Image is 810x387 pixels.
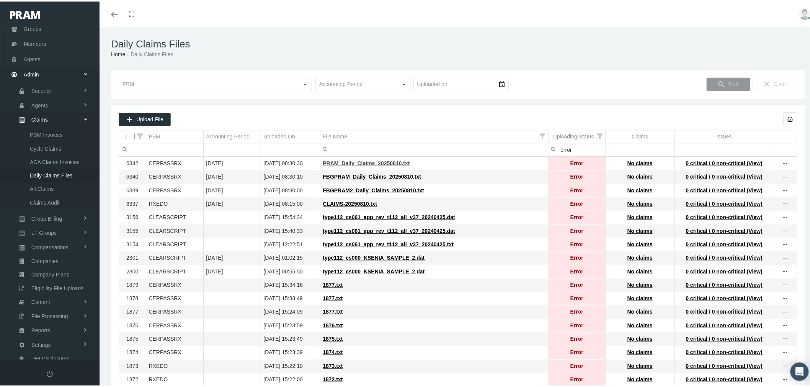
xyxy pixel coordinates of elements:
[627,226,653,233] span: No claims
[686,240,763,246] span: 0 critical / 0 non-critical (View)
[24,66,39,80] span: Admin
[779,239,791,247] div: more
[119,371,146,385] td: 1872
[203,250,261,263] td: [DATE]
[206,132,250,139] div: Accounting Period
[261,129,320,142] td: Column Uploaded On
[627,294,653,300] span: No claims
[31,253,59,266] span: Companies
[627,307,653,313] span: No claims
[261,331,320,345] td: [DATE] 15:23:49
[203,263,261,277] td: [DATE]
[323,159,410,165] span: PRAM_Daily_Claims_20250810.txt
[627,280,653,286] span: No claims
[548,129,606,142] td: Column Uploading Status
[323,361,343,367] span: 1873.txt
[31,225,57,238] span: LF Groups
[686,199,763,205] span: 0 critical / 0 non-critical (View)
[31,280,83,293] span: Eligibility File Uploads
[31,337,51,350] span: Settings
[548,223,606,236] td: Error
[119,236,146,250] td: 3154
[323,186,425,192] span: FBGPRAM2_Daily_Claims_20250810.txt
[146,358,203,371] td: RXEDO
[119,156,146,169] td: 6342
[779,280,791,288] div: Show Actions
[323,213,456,219] span: type112_cs061_app_rev_t112_all_v37_20240425.dat
[779,199,791,207] div: Show Actions
[627,253,653,259] span: No claims
[203,129,261,142] td: Column Accounting Period
[111,50,125,56] a: Home
[686,186,763,192] span: 0 critical / 0 non-critical (View)
[111,37,805,49] h1: Daily Claims Files
[548,169,606,182] td: Error
[261,291,320,304] td: [DATE] 15:33:49
[31,98,48,111] span: Agents
[261,156,320,169] td: [DATE] 08:30:30
[146,210,203,223] td: CLEARSCRIPT
[779,267,791,274] div: Show Actions
[299,76,312,89] div: Select
[686,348,763,354] span: 0 critical / 0 non-critical (View)
[31,267,69,280] span: Company Plans
[31,239,69,252] span: Compensations
[779,334,791,341] div: more
[548,331,606,345] td: Error
[627,159,653,165] span: No claims
[779,253,791,260] div: Show Actions
[119,250,146,263] td: 2301
[779,320,791,328] div: Show Actions
[548,317,606,331] td: Error
[264,132,296,139] div: Uploaded On
[548,196,606,210] td: Error
[119,223,146,236] td: 3155
[323,280,343,286] span: 1877.txt
[31,308,68,321] span: File Processing
[119,111,171,125] div: Upload File
[548,263,606,277] td: Error
[31,322,50,335] span: Reports
[30,195,60,208] span: Claims Audit
[784,111,797,125] div: Export all data to Excel
[261,371,320,385] td: [DATE] 15:22:00
[119,317,146,331] td: 1876
[261,358,320,371] td: [DATE] 15:22:10
[146,345,203,358] td: CERPASSRX
[686,159,763,165] span: 0 critical / 0 non-critical (View)
[119,182,146,196] td: 6339
[627,321,653,327] span: No claims
[10,10,40,17] img: PRAM_20_x_78.png
[323,267,425,273] span: type112_cs000_KSENIA_SAMPLE_2.dat
[146,236,203,250] td: CLEARSCRIPT
[261,182,320,196] td: [DATE] 08:30:00
[548,291,606,304] td: Error
[627,348,653,354] span: No claims
[779,293,791,301] div: more
[686,172,763,178] span: 0 critical / 0 non-critical (View)
[146,263,203,277] td: CLEARSCRIPT
[495,76,508,89] div: Select
[686,334,763,340] span: 0 critical / 0 non-critical (View)
[779,172,791,180] div: more
[627,267,653,273] span: No claims
[779,374,791,382] div: more
[686,213,763,219] span: 0 critical / 0 non-critical (View)
[779,226,791,234] div: more
[203,196,261,210] td: [DATE]
[323,240,454,246] span: type112_cs061_app_rev_t112_all_v37_20240425.txt
[627,361,653,367] span: No claims
[261,277,320,290] td: [DATE] 15:34:16
[779,348,791,355] div: more
[779,320,791,328] div: more
[686,361,763,367] span: 0 critical / 0 non-critical (View)
[320,142,548,155] td: Filter cell
[146,277,203,290] td: CERPASSRX
[627,213,653,219] span: No claims
[790,361,809,379] div: Open Intercom Messenger
[779,334,791,341] div: Show Actions
[598,132,603,137] span: Show filter options for column 'Uploading Status'
[779,280,791,288] div: more
[323,172,421,178] span: FBGPRAM_Daily_Claims_20250810.txt
[119,358,146,371] td: 1873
